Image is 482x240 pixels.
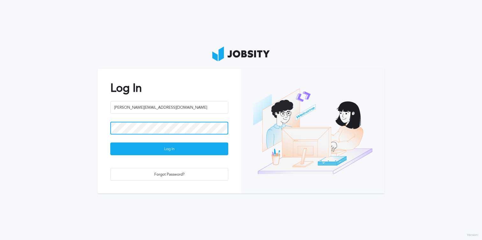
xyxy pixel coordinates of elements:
div: Forgot Password? [111,168,228,181]
button: Forgot Password? [110,168,228,181]
input: Email [110,101,228,114]
h2: Log In [110,82,228,95]
button: Log In [110,142,228,155]
label: Version: [467,233,479,237]
div: Log In [111,143,228,156]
